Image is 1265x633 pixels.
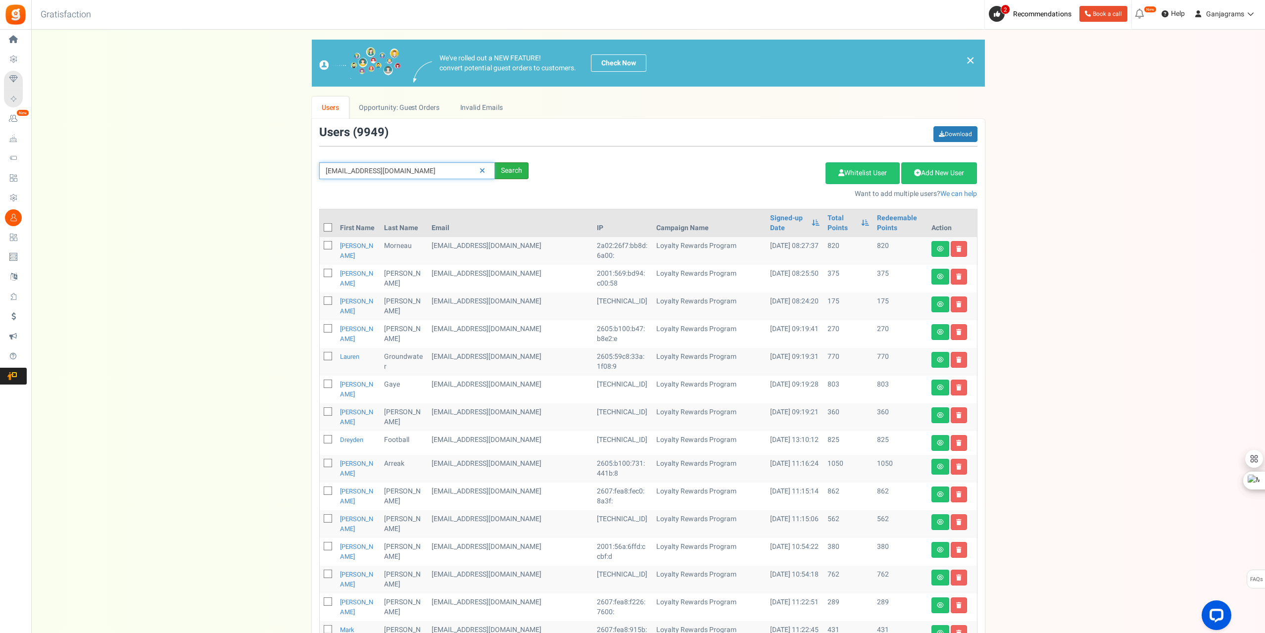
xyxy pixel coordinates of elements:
td: 270 [873,320,927,348]
td: 2001:569:bd94:c00:58 [593,265,652,292]
img: Gratisfaction [4,3,27,26]
td: [PERSON_NAME] [380,483,428,510]
span: 9949 [357,124,385,141]
span: 2 [1001,4,1010,14]
td: Loyalty Rewards Program [652,348,766,376]
td: 825 [824,431,873,455]
i: View details [937,412,944,418]
a: [PERSON_NAME] [340,324,373,343]
a: Add New User [901,162,977,184]
td: [DATE] 11:15:06 [766,510,824,538]
i: View details [937,301,944,307]
th: First Name [336,209,380,237]
i: Delete user [956,602,962,608]
a: [PERSON_NAME] [340,269,373,288]
td: [DATE] 08:24:20 [766,292,824,320]
td: 380 [873,538,927,566]
td: [DATE] 10:54:22 [766,538,824,566]
a: Redeemable Points [877,213,924,233]
i: Delete user [956,357,962,363]
td: Football [380,431,428,455]
td: [DATE] 08:27:37 [766,237,824,265]
td: [DATE] 11:16:24 [766,455,824,483]
td: [DATE] 09:19:31 [766,348,824,376]
td: Loyalty Rewards Program [652,538,766,566]
td: Loyalty Rewards Program [652,593,766,621]
td: Loyalty Rewards Program [652,265,766,292]
td: [PERSON_NAME] [380,593,428,621]
i: View details [937,464,944,470]
td: 289 [873,593,927,621]
span: Help [1168,9,1185,19]
i: View details [937,602,944,608]
a: Lauren [340,352,359,361]
td: [EMAIL_ADDRESS][DOMAIN_NAME] [428,538,593,566]
i: View details [937,519,944,525]
td: [PERSON_NAME] [380,320,428,348]
i: Delete user [956,491,962,497]
td: [EMAIL_ADDRESS][DOMAIN_NAME] [428,403,593,431]
td: [DATE] 09:19:28 [766,376,824,403]
td: Loyalty Rewards Program [652,403,766,431]
a: [PERSON_NAME] [340,570,373,589]
td: 2607:fea8:fec0:8a3f: [593,483,652,510]
td: 2001:56a:6ffd:ccbf:d [593,538,652,566]
td: 2a02:26f7:bb8d:6a00: [593,237,652,265]
td: 562 [824,510,873,538]
td: 1050 [824,455,873,483]
td: Loyalty Rewards Program [652,455,766,483]
td: [TECHNICAL_ID] [593,566,652,593]
i: Delete user [956,547,962,553]
td: 380 [824,538,873,566]
td: [EMAIL_ADDRESS][DOMAIN_NAME] [428,483,593,510]
td: [EMAIL_ADDRESS][DOMAIN_NAME] [428,376,593,403]
td: [PERSON_NAME] [380,403,428,431]
td: 820 [873,237,927,265]
td: [PERSON_NAME] [380,265,428,292]
i: Delete user [956,440,962,446]
a: Book a call [1079,6,1127,22]
h3: Gratisfaction [30,5,102,25]
td: [TECHNICAL_ID] [593,403,652,431]
td: 1050 [873,455,927,483]
i: Delete user [956,385,962,390]
td: 862 [824,483,873,510]
td: 2607:fea8:f226:7600: [593,593,652,621]
th: Last Name [380,209,428,237]
td: [DATE] 08:25:50 [766,265,824,292]
a: 2 Recommendations [989,6,1075,22]
i: View details [937,440,944,446]
td: [PERSON_NAME] [380,566,428,593]
em: New [1144,6,1157,13]
td: [EMAIL_ADDRESS][DOMAIN_NAME] [428,237,593,265]
i: View details [937,357,944,363]
div: Search [495,162,529,179]
i: Delete user [956,464,962,470]
span: FAQs [1250,570,1263,589]
a: × [966,54,975,66]
td: [DATE] 13:10:12 [766,431,824,455]
img: images [413,61,432,83]
a: Signed-up Date [770,213,807,233]
a: Users [312,97,349,119]
a: [PERSON_NAME] [340,380,373,399]
a: Invalid Emails [450,97,513,119]
td: [EMAIL_ADDRESS][DOMAIN_NAME] [428,455,593,483]
input: Search by email or name [319,162,495,179]
td: 2605:59c8:33a:1f08:9 [593,348,652,376]
td: [DATE] 11:15:14 [766,483,824,510]
td: [EMAIL_ADDRESS][DOMAIN_NAME] [428,566,593,593]
td: [TECHNICAL_ID] [593,376,652,403]
i: Delete user [956,412,962,418]
td: Loyalty Rewards Program [652,320,766,348]
th: IP [593,209,652,237]
span: Recommendations [1013,9,1071,19]
td: 770 [824,348,873,376]
a: Download [933,126,977,142]
i: Delete user [956,519,962,525]
i: Delete user [956,301,962,307]
a: [PERSON_NAME] [340,542,373,561]
a: [PERSON_NAME] [340,407,373,427]
td: Arreak [380,455,428,483]
td: Groundwater [380,348,428,376]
